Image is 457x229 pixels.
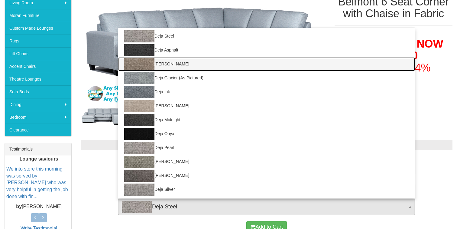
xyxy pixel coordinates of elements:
a: Accent Chairs [5,60,71,73]
b: by [16,204,22,209]
a: Deja Silver [118,183,415,197]
img: Deja Sage [124,156,154,168]
img: Deja Latte [124,100,154,112]
div: Testimonials [5,143,71,155]
a: Deja Onyx [118,127,415,141]
img: Deja Glacier (As Pictured) [124,72,154,84]
a: Deja Glacier (As Pictured) [118,71,415,85]
a: Dining [5,98,71,111]
a: Moran Furniture [5,9,71,22]
img: Deja Shale [124,170,154,182]
img: Deja Steel [124,30,154,42]
img: Deja Steel [122,201,152,213]
img: Deja Midnight [124,114,154,126]
a: Deja Ink [118,85,415,99]
b: Lounge saviours [19,156,58,161]
span: Deja Steel [122,201,407,213]
img: Deja Onyx [124,128,154,140]
a: Deja Steel [118,29,415,43]
a: [PERSON_NAME] [118,155,415,169]
a: Bedroom [5,111,71,124]
a: Custom Made Lounges [5,22,71,35]
img: Deja Asphalt [124,44,154,56]
a: Deja Pearl [118,141,415,155]
a: [PERSON_NAME] [118,99,415,113]
a: Rugs [5,35,71,47]
a: Theatre Lounges [5,73,71,85]
img: Deja Ink [124,86,154,98]
button: Deja SteelDeja Steel [118,199,415,215]
a: We into store this morning was served by [PERSON_NAME] who was very helpful in getting the job do... [6,166,68,199]
a: Sofa Beds [5,85,71,98]
a: Clearance [5,124,71,136]
img: Deja Silver [124,184,154,196]
img: Deja Pearl [124,142,154,154]
h3: Choose from the options below then add to cart [81,156,452,164]
img: Deja Cobblestone [124,58,154,70]
p: [PERSON_NAME] [6,203,71,210]
a: Lift Chairs [5,47,71,60]
a: Deja Asphalt [118,43,415,57]
a: [PERSON_NAME] [118,169,415,183]
a: [PERSON_NAME] [118,57,415,71]
a: Deja Midnight [118,113,415,127]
